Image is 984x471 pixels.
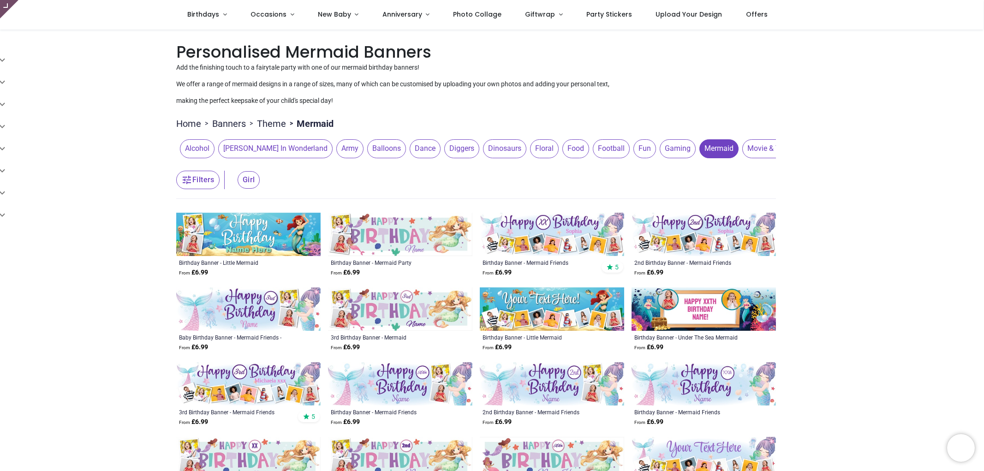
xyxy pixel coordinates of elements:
[331,259,442,266] a: Birthday Banner - Mermaid Party
[453,10,501,19] span: Photo Collage
[179,268,208,277] strong: £ 6.99
[331,270,342,275] span: From
[483,343,512,352] strong: £ 6.99
[634,408,745,416] a: Birthday Banner - Mermaid Friends
[176,63,808,72] p: Add the finishing touch to a fairytale party with one of our mermaid birthday banners!
[696,139,739,158] button: Mermaid
[238,171,260,189] span: Girl
[331,345,342,350] span: From
[410,139,441,158] span: Dance
[586,10,632,19] span: Party Stickers
[179,345,190,350] span: From
[176,213,321,256] img: Personalised Happy Birthday Banner - Little Mermaid - Custom Name & 2 Photo Upload
[180,139,215,158] span: Alcohol
[483,268,512,277] strong: £ 6.99
[656,139,696,158] button: Gaming
[212,117,246,130] a: Banners
[331,417,360,427] strong: £ 6.99
[483,270,494,275] span: From
[333,139,364,158] button: Army
[947,434,975,462] iframe: Brevo live chat
[179,259,290,266] a: Birthday Banner - Little Mermaid
[633,139,656,158] span: Fun
[632,213,776,256] img: Personalised Happy 2nd Birthday Banner - Mermaid Friends - 9 Photo Upload
[483,408,594,416] a: 2nd Birthday Banner - Mermaid Friends
[483,334,594,341] a: Birthday Banner - Little Mermaid
[483,259,594,266] a: Birthday Banner - Mermaid Friends
[201,119,212,128] span: >
[483,345,494,350] span: From
[331,343,360,352] strong: £ 6.99
[634,343,663,352] strong: £ 6.99
[179,270,190,275] span: From
[525,10,555,19] span: Giftwrap
[634,259,745,266] div: 2nd Birthday Banner - Mermaid Friends
[311,412,315,421] span: 5
[331,420,342,425] span: From
[699,139,739,158] span: Mermaid
[250,10,286,19] span: Occasions
[218,139,333,158] span: [PERSON_NAME] In Wonderland
[634,268,663,277] strong: £ 6.99
[286,119,297,128] span: >
[176,171,220,189] button: Filters
[660,139,696,158] span: Gaming
[589,139,630,158] button: Football
[480,213,624,256] img: Personalised Happy Birthday Banner - Mermaid Friends - Custom Age & 9 Photo Upload
[559,139,589,158] button: Food
[257,117,286,130] a: Theme
[483,417,512,427] strong: £ 6.99
[328,287,472,331] img: Personalised Happy 3rd Birthday Banner - Mermaid - Custom Name & 2 Photo Upload
[328,213,472,256] img: Personalised Happy Birthday Banner - Mermaid Party - Custom Name & 2 Photo Upload
[179,408,290,416] a: 3rd Birthday Banner - Mermaid Friends
[336,139,364,158] span: Army
[480,362,624,405] img: Personalised Happy 2nd Birthday Banner - Mermaid Friends - Custom Name & 2 Photo Upload
[562,139,589,158] span: Food
[364,139,406,158] button: Balloons
[742,139,790,158] span: Movie & TV
[634,345,645,350] span: From
[480,287,624,331] img: Personalised Happy Birthday Banner - Little Mermaid - 9 Photo Upload
[176,287,321,331] img: Personalised Baby Birthday Banner - Mermaid Friends - Custom Name & 2 Photos - 1st 2nd 3rd
[739,139,790,158] button: Movie & TV
[526,139,559,158] button: Floral
[483,420,494,425] span: From
[382,10,422,19] span: Anniversary
[331,268,360,277] strong: £ 6.99
[179,334,290,341] a: Baby Birthday Banner - Mermaid Friends - Custom Name & 2 Photos
[630,139,656,158] button: Fun
[634,334,745,341] a: Birthday Banner - Under The Sea Mermaid
[331,408,442,416] a: Birthday Banner - Mermaid Friends
[331,334,442,341] a: 3rd Birthday Banner - Mermaid
[215,139,333,158] button: [PERSON_NAME] In Wonderland
[176,139,215,158] button: Alcohol
[179,417,208,427] strong: £ 6.99
[593,139,630,158] span: Football
[176,96,808,106] p: making the perfect keepsake of your child's special day!
[632,287,776,331] img: Personalised Happy Birthday Banner - Under The Sea Mermaid - 2 Photo Upload
[176,80,808,89] p: We offer a range of mermaid designs in a range of sizes, many of which can be customised by uploa...
[179,420,190,425] span: From
[634,270,645,275] span: From
[176,117,201,130] a: Home
[746,10,768,19] span: Offers
[483,139,526,158] span: Dinosaurs
[530,139,559,158] span: Floral
[656,10,722,19] span: Upload Your Design
[634,417,663,427] strong: £ 6.99
[176,362,321,405] img: Personalised Happy 3rd Birthday Banner - Mermaid Friends - 9 Photo Upload
[444,139,479,158] span: Diggers
[176,41,808,63] h1: Personalised Mermaid Banners
[179,343,208,352] strong: £ 6.99
[632,362,776,405] img: Personalised Happy Birthday Banner - Mermaid Friends - Custom Name & Age
[406,139,441,158] button: Dance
